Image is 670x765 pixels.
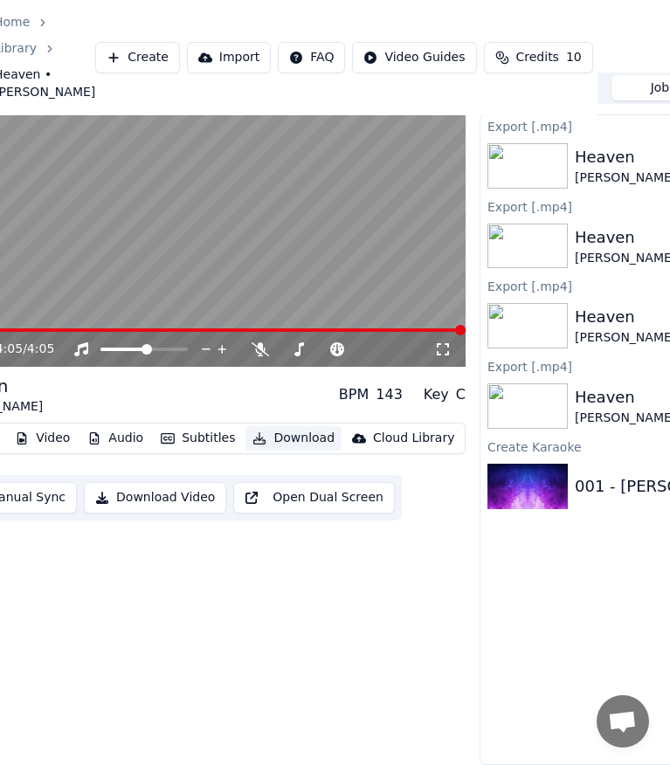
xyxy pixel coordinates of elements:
button: Create [95,42,180,73]
button: Audio [80,426,150,451]
button: Video [8,426,77,451]
span: 10 [566,49,582,66]
button: Subtitles [154,426,242,451]
span: 4:05 [27,341,54,358]
button: Download Video [84,482,226,513]
button: Credits10 [484,42,593,73]
button: Download [245,426,342,451]
div: C [456,384,466,405]
button: Import [187,42,271,73]
div: Key [424,384,449,405]
div: 143 [376,384,403,405]
button: Open Dual Screen [233,482,395,513]
button: FAQ [278,42,345,73]
button: Video Guides [352,42,476,73]
div: Cloud Library [373,430,454,447]
span: Credits [516,49,559,66]
div: Open chat [597,695,649,748]
div: BPM [339,384,369,405]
